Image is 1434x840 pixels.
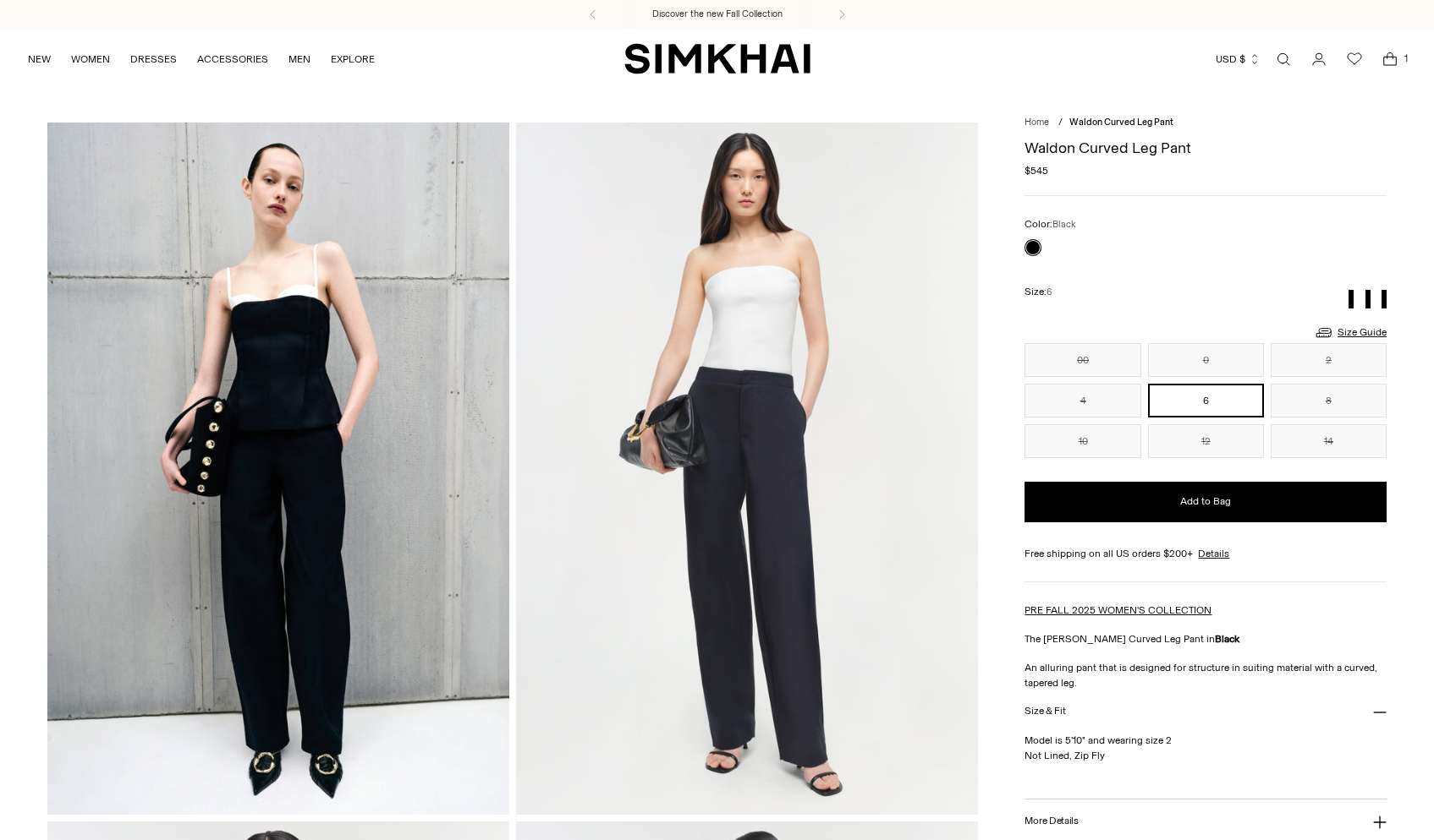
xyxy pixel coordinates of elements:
span: Black [1052,219,1076,230]
h3: Size & Fit [1025,706,1065,717]
a: Size Guide [1314,322,1387,343]
a: NEW [28,41,51,78]
a: Discover the new Fall Collection [652,8,783,21]
a: PRE FALL 2025 WOMEN'S COLLECTION [1025,604,1211,616]
a: Open search modal [1266,42,1300,76]
a: DRESSES [130,41,177,78]
button: 14 [1271,424,1387,458]
a: SIMKHAI [624,42,810,75]
a: MEN [288,41,310,78]
p: An alluring pant that is designed for structure in suiting material with a curved, tapered leg. [1025,660,1387,690]
label: Color: [1025,216,1076,232]
nav: breadcrumbs [1025,116,1387,130]
a: Details [1198,546,1229,561]
h3: More Details [1025,815,1078,826]
strong: Black [1215,633,1239,645]
button: 0 [1148,343,1264,377]
button: 6 [1148,384,1264,417]
img: Waldon Curved Leg Pant [47,123,509,815]
button: 10 [1025,424,1140,458]
p: Model is 5'10" and wearing size 2 Not Lined, Zip Fly [1025,733,1387,778]
span: 1 [1398,51,1414,66]
a: Go to the account page [1302,42,1336,76]
button: 8 [1271,384,1387,417]
span: 6 [1047,286,1052,297]
img: Waldon Curved Leg Pant [516,123,978,815]
a: Open cart modal [1373,42,1407,76]
div: Free shipping on all US orders $200+ [1025,546,1387,561]
a: Wishlist [1338,42,1371,76]
span: $545 [1025,163,1048,178]
span: Add to Bag [1180,494,1231,509]
span: Waldon Curved Leg Pant [1069,117,1173,128]
button: Size & Fit [1025,690,1387,734]
div: / [1058,116,1063,130]
button: 2 [1271,343,1387,377]
a: WOMEN [71,41,110,78]
button: 4 [1025,384,1140,417]
a: ACCESSORIES [197,41,268,78]
button: USD $ [1216,41,1261,78]
h1: Waldon Curved Leg Pant [1025,140,1387,155]
button: Add to Bag [1025,482,1387,522]
button: 12 [1148,424,1264,458]
p: The [PERSON_NAME] Curved Leg Pant in [1025,631,1387,646]
a: EXPLORE [331,41,375,78]
label: Size: [1025,284,1052,300]
button: 00 [1025,343,1140,377]
a: Home [1025,117,1049,128]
